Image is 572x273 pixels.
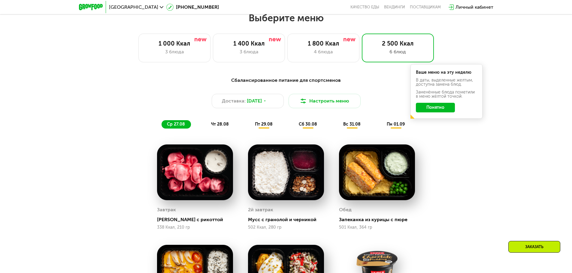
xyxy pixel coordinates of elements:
div: Заказать [508,241,560,253]
h2: Выберите меню [19,12,553,24]
span: [GEOGRAPHIC_DATA] [109,5,158,10]
a: Вендинги [384,5,405,10]
div: 501 Ккал, 364 гр [339,225,415,230]
div: 338 Ккал, 210 гр [157,225,233,230]
div: Мусс с гранолой и черникой [248,217,329,223]
div: 3 блюда [219,48,279,55]
div: 2 500 Ккал [368,40,428,47]
span: ср 27.08 [167,122,185,127]
a: [PHONE_NUMBER] [166,4,219,11]
div: Запеканка из курицы с пюре [339,217,420,223]
div: 502 Ккал, 280 гр [248,225,324,230]
div: 4 блюда [294,48,353,55]
span: пт 29.08 [255,122,273,127]
div: 2й завтрак [248,205,273,214]
span: вс 31.08 [343,122,361,127]
span: пн 01.09 [387,122,405,127]
div: 6 блюд [368,48,428,55]
span: Доставка: [222,97,246,105]
div: поставщикам [410,5,441,10]
div: 3 блюда [145,48,204,55]
div: Личный кабинет [455,4,493,11]
div: 1 000 Ккал [145,40,204,47]
div: Ваше меню на эту неделю [416,70,477,75]
div: Обед [339,205,352,214]
button: Настроить меню [289,94,361,108]
span: сб 30.08 [299,122,317,127]
div: Завтрак [157,205,176,214]
div: Сбалансированное питание для спортсменов [108,77,464,84]
span: чт 28.08 [211,122,229,127]
button: Понятно [416,103,455,112]
div: [PERSON_NAME] с рикоттой [157,217,238,223]
div: Заменённые блюда пометили в меню жёлтой точкой. [416,90,477,99]
div: 1 800 Ккал [294,40,353,47]
div: 1 400 Ккал [219,40,279,47]
span: [DATE] [247,97,262,105]
a: Качество еды [350,5,379,10]
div: В даты, выделенные желтым, доступна замена блюд. [416,78,477,87]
